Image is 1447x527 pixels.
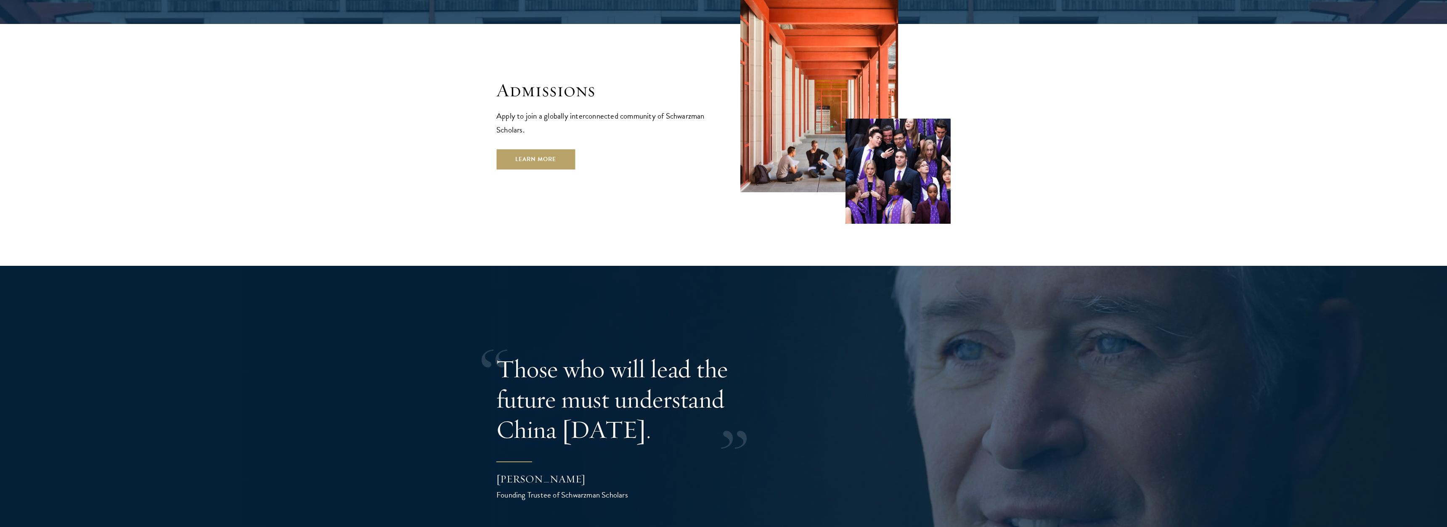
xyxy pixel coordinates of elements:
p: Apply to join a globally interconnected community of Schwarzman Scholars. [496,109,707,137]
div: Founding Trustee of Schwarzman Scholars [496,489,665,501]
a: Learn More [496,149,575,169]
p: Those who will lead the future must understand China [DATE]. [496,354,770,445]
div: [PERSON_NAME] [496,472,665,486]
h2: Admissions [496,79,707,102]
